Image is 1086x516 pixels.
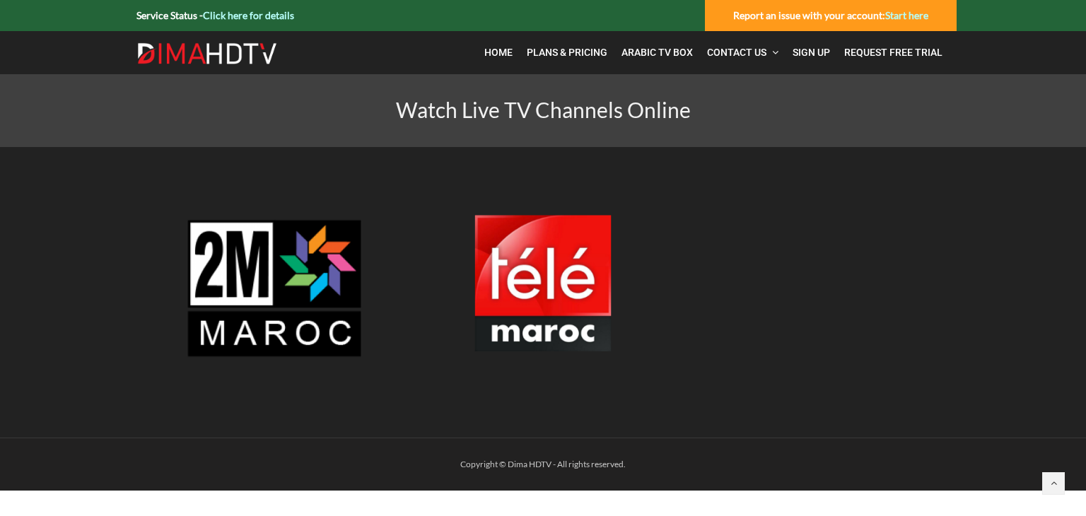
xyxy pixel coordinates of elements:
[477,38,520,67] a: Home
[885,9,928,21] a: Start here
[844,47,942,58] span: Request Free Trial
[520,38,614,67] a: Plans & Pricing
[707,47,766,58] span: Contact Us
[733,9,928,21] strong: Report an issue with your account:
[203,9,294,21] a: Click here for details
[136,9,294,21] strong: Service Status -
[837,38,950,67] a: Request Free Trial
[793,47,830,58] span: Sign Up
[621,47,693,58] span: Arabic TV Box
[484,47,513,58] span: Home
[527,47,607,58] span: Plans & Pricing
[786,38,837,67] a: Sign Up
[700,38,786,67] a: Contact Us
[614,38,700,67] a: Arabic TV Box
[136,42,278,65] img: Dima HDTV
[129,456,957,473] div: Copyright © Dima HDTV - All rights reserved.
[396,97,691,122] span: Watch Live TV Channels Online
[1042,472,1065,495] a: Back to top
